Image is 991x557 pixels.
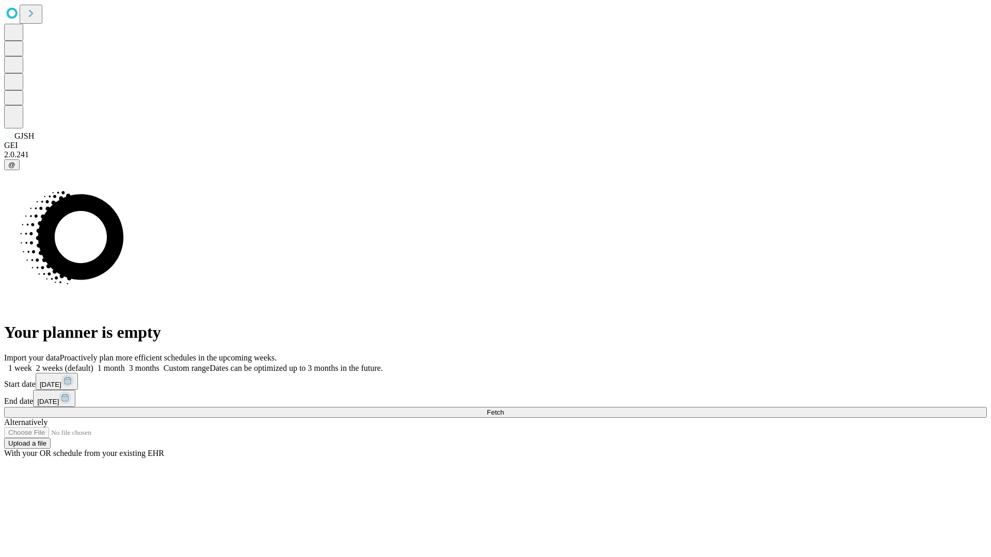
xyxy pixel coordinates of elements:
span: Fetch [487,408,504,416]
div: Start date [4,373,987,390]
span: 3 months [129,364,159,372]
span: Import your data [4,353,60,362]
span: Proactively plan more efficient schedules in the upcoming weeks. [60,353,277,362]
button: Upload a file [4,438,51,449]
button: [DATE] [33,390,75,407]
span: 1 month [98,364,125,372]
span: [DATE] [37,398,59,405]
span: GJSH [14,132,34,140]
button: @ [4,159,20,170]
div: End date [4,390,987,407]
span: Alternatively [4,418,47,427]
span: [DATE] [40,381,61,388]
button: Fetch [4,407,987,418]
span: Dates can be optimized up to 3 months in the future. [210,364,382,372]
span: With your OR schedule from your existing EHR [4,449,164,457]
span: 2 weeks (default) [36,364,93,372]
span: 1 week [8,364,32,372]
h1: Your planner is empty [4,323,987,342]
div: GEI [4,141,987,150]
div: 2.0.241 [4,150,987,159]
button: [DATE] [36,373,78,390]
span: Custom range [164,364,210,372]
span: @ [8,161,15,169]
